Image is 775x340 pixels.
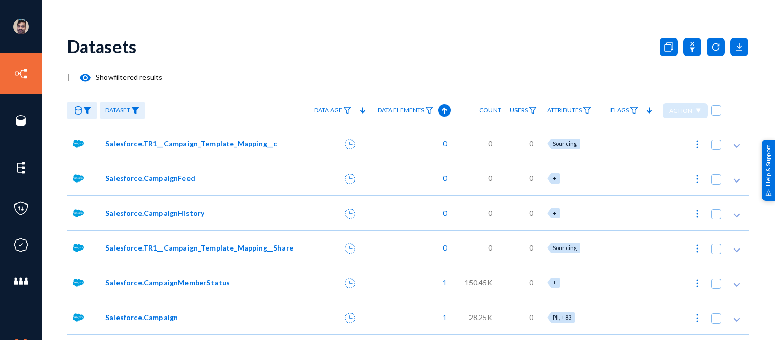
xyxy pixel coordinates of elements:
[692,139,702,149] img: icon-more.svg
[13,201,29,216] img: icon-policies.svg
[692,313,702,323] img: icon-more.svg
[553,279,556,286] span: +
[529,138,533,149] span: 0
[309,102,357,120] a: Data Age
[488,242,492,253] span: 0
[553,314,571,321] span: PII, +83
[13,237,29,253] img: icon-compliance.svg
[553,175,556,182] span: +
[314,107,342,114] span: Data Age
[73,277,84,288] img: salesforce.png
[438,173,447,184] span: 0
[438,208,447,218] span: 0
[542,102,596,120] a: Attributes
[553,210,556,216] span: +
[692,209,702,219] img: icon-more.svg
[529,312,533,323] span: 0
[692,243,702,254] img: icon-more.svg
[529,277,533,288] span: 0
[131,107,139,114] img: icon-filter-filled.svg
[73,208,84,219] img: salesforce.png
[73,138,84,149] img: salesforce.png
[67,36,137,57] div: Datasets
[505,102,542,120] a: Users
[529,208,533,218] span: 0
[583,107,591,114] img: icon-filter.svg
[529,173,533,184] span: 0
[73,312,84,323] img: salesforce.png
[372,102,438,120] a: Data Elements
[605,102,643,120] a: Flags
[105,242,293,253] span: Salesforce.TR1__Campaign_Template_Mapping__Share
[438,138,447,149] span: 0
[13,66,29,81] img: icon-inventory.svg
[510,107,528,114] span: Users
[105,312,178,323] span: Salesforce.Campaign
[762,139,775,200] div: Help & Support
[547,107,582,114] span: Attributes
[488,138,492,149] span: 0
[79,72,91,84] mat-icon: visibility
[469,312,492,323] span: 28.25K
[529,107,537,114] img: icon-filter.svg
[73,242,84,254] img: salesforce.png
[105,107,130,114] span: Dataset
[105,277,230,288] span: Salesforce.CampaignMemberStatus
[553,244,577,251] span: Sourcing
[553,140,577,147] span: Sourcing
[479,107,501,114] span: Count
[13,160,29,175] img: icon-elements.svg
[83,107,91,114] img: icon-filter-filled.svg
[73,173,84,184] img: salesforce.png
[438,242,447,253] span: 0
[13,113,29,128] img: icon-sources.svg
[488,208,492,218] span: 0
[105,138,277,149] span: Salesforce.TR1__Campaign_Template_Mapping__c
[100,102,145,120] a: Dataset
[105,208,204,218] span: Salesforce.CampaignHistory
[13,19,29,34] img: ACg8ocK1ZkZ6gbMmCU1AeqPIsBvrTWeY1xNXvgxNjkUXxjcqAiPEIvU=s96-c
[630,107,638,114] img: icon-filter.svg
[378,107,424,114] span: Data Elements
[70,73,162,81] span: Show filtered results
[692,278,702,288] img: icon-more.svg
[13,274,29,289] img: icon-members.svg
[465,277,492,288] span: 150.45K
[438,312,447,323] span: 1
[105,173,195,184] span: Salesforce.CampaignFeed
[610,107,629,114] span: Flags
[67,73,70,81] span: |
[529,242,533,253] span: 0
[765,189,772,196] img: help_support.svg
[692,174,702,184] img: icon-more.svg
[438,277,447,288] span: 1
[488,173,492,184] span: 0
[343,107,351,114] img: icon-filter.svg
[425,107,433,114] img: icon-filter.svg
